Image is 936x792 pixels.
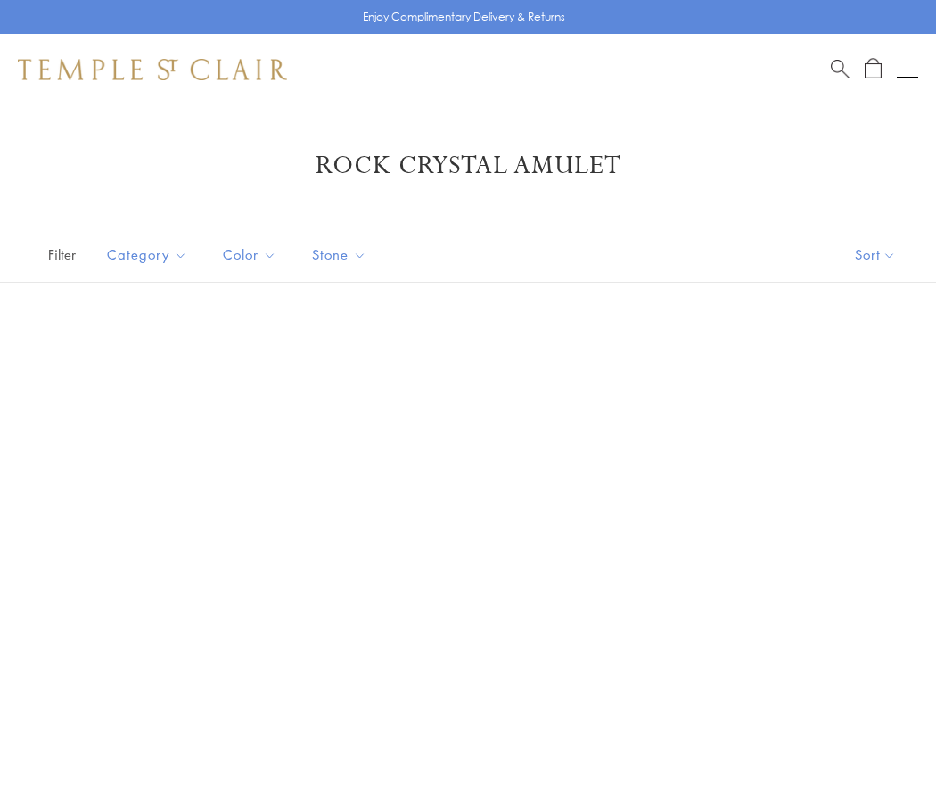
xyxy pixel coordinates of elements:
[98,243,201,266] span: Category
[815,227,936,282] button: Show sort by
[45,150,891,182] h1: Rock Crystal Amulet
[831,58,850,80] a: Search
[214,243,290,266] span: Color
[299,235,380,275] button: Stone
[94,235,201,275] button: Category
[18,59,287,80] img: Temple St. Clair
[363,8,565,26] p: Enjoy Complimentary Delivery & Returns
[865,58,882,80] a: Open Shopping Bag
[897,59,918,80] button: Open navigation
[209,235,290,275] button: Color
[303,243,380,266] span: Stone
